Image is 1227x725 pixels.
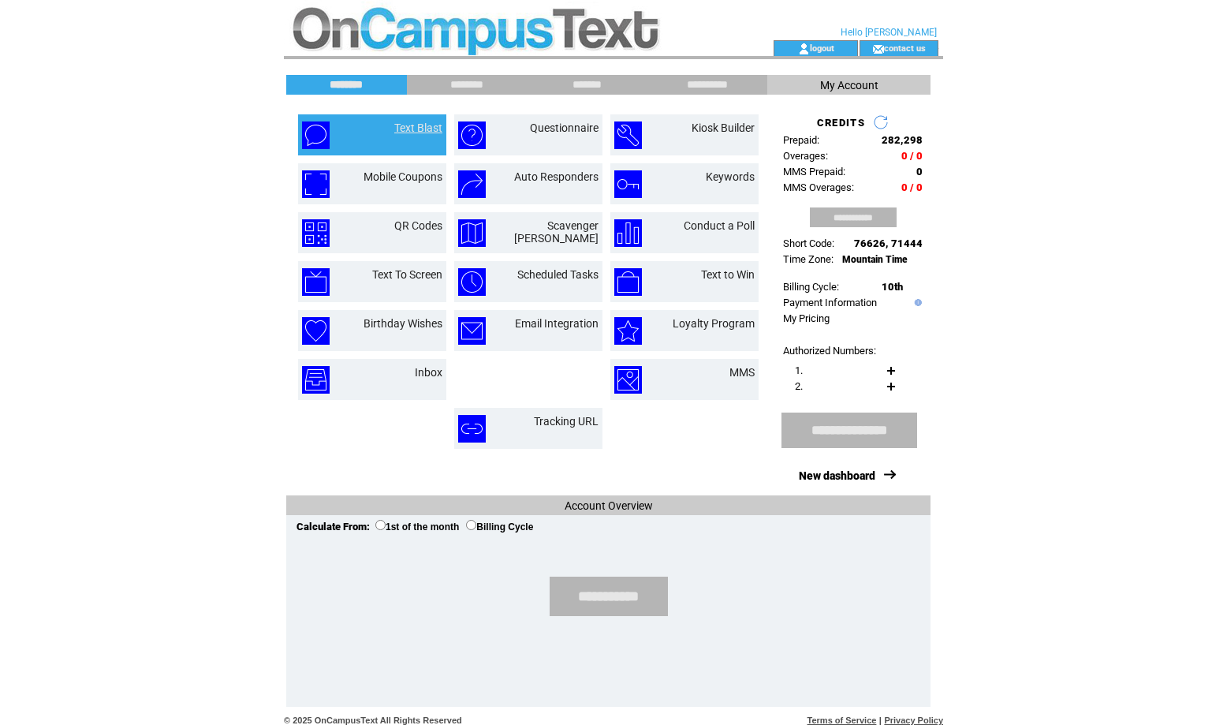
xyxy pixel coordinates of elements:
img: help.gif [911,299,922,306]
span: Mountain Time [842,254,908,265]
img: text-blast.png [302,121,330,149]
span: 10th [882,281,903,293]
a: logout [810,43,834,53]
a: Email Integration [515,317,599,330]
label: 1st of the month [375,521,459,533]
span: 1. [795,364,803,376]
img: text-to-screen.png [302,268,330,296]
img: contact_us_icon.gif [872,43,884,55]
span: Authorized Numbers: [783,345,876,357]
a: Text To Screen [372,268,442,281]
span: 2. [795,380,803,392]
span: Overages: [783,150,828,162]
img: conduct-a-poll.png [614,219,642,247]
img: account_icon.gif [798,43,810,55]
a: Text to Win [701,268,755,281]
span: 76626, 71444 [854,237,923,249]
span: Calculate From: [296,521,370,533]
img: text-to-win.png [614,268,642,296]
span: 0 / 0 [901,150,923,162]
img: keywords.png [614,170,642,198]
span: | [879,716,882,725]
img: birthday-wishes.png [302,317,330,345]
img: qr-codes.png [302,219,330,247]
img: scavenger-hunt.png [458,219,486,247]
img: questionnaire.png [458,121,486,149]
label: Billing Cycle [466,521,533,533]
a: Conduct a Poll [684,219,755,232]
a: Payment Information [783,297,877,308]
img: mms.png [614,366,642,394]
span: © 2025 OnCampusText All Rights Reserved [284,716,462,725]
a: Tracking URL [534,415,599,428]
a: MMS [729,366,755,379]
span: Prepaid: [783,134,819,146]
img: scheduled-tasks.png [458,268,486,296]
img: loyalty-program.png [614,317,642,345]
a: Privacy Policy [884,716,943,725]
img: mobile-coupons.png [302,170,330,198]
span: Hello [PERSON_NAME] [841,27,937,38]
img: tracking-url.png [458,415,486,443]
a: Birthday Wishes [364,317,442,330]
span: Time Zone: [783,253,834,265]
a: Questionnaire [530,121,599,134]
img: inbox.png [302,366,330,394]
img: auto-responders.png [458,170,486,198]
a: QR Codes [394,219,442,232]
a: Keywords [706,170,755,183]
span: CREDITS [817,117,865,129]
a: Text Blast [394,121,442,134]
img: kiosk-builder.png [614,121,642,149]
span: Account Overview [565,499,653,512]
a: Auto Responders [514,170,599,183]
a: Loyalty Program [673,317,755,330]
a: Scavenger [PERSON_NAME] [514,219,599,245]
a: contact us [884,43,926,53]
span: 0 [916,166,923,178]
input: Billing Cycle [466,520,476,530]
span: Billing Cycle: [783,281,839,293]
span: MMS Prepaid: [783,166,845,178]
span: MMS Overages: [783,181,854,193]
span: 0 / 0 [901,181,923,193]
a: Inbox [415,366,442,379]
a: Kiosk Builder [692,121,755,134]
a: My Pricing [783,312,830,324]
input: 1st of the month [375,520,386,530]
span: Short Code: [783,237,834,249]
a: Scheduled Tasks [517,268,599,281]
a: Mobile Coupons [364,170,442,183]
img: email-integration.png [458,317,486,345]
span: My Account [820,79,878,92]
a: New dashboard [799,469,875,482]
a: Terms of Service [807,716,877,725]
span: 282,298 [882,134,923,146]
